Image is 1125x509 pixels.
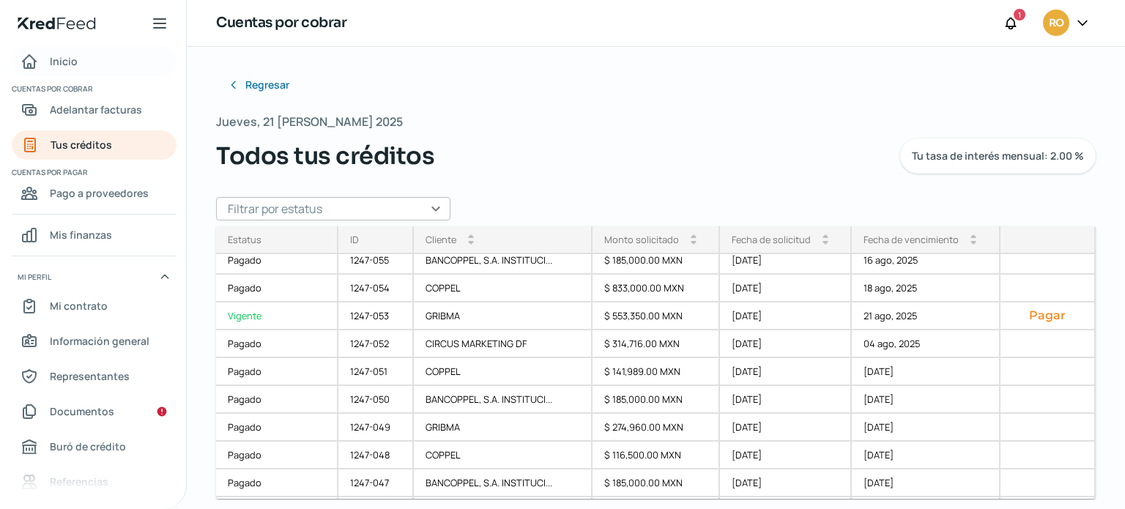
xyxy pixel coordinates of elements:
[12,47,177,76] a: Inicio
[912,151,1084,161] span: Tu tasa de interés mensual: 2.00 %
[720,330,852,358] div: [DATE]
[720,469,852,497] div: [DATE]
[228,233,261,246] div: Estatus
[50,367,130,385] span: Representantes
[216,442,338,469] a: Pagado
[852,414,1000,442] div: [DATE]
[338,330,414,358] div: 1247-052
[338,247,414,275] div: 1247-055
[216,469,338,497] a: Pagado
[852,358,1000,386] div: [DATE]
[338,358,414,386] div: 1247-051
[720,247,852,275] div: [DATE]
[852,469,1000,497] div: [DATE]
[50,52,78,70] span: Inicio
[593,414,720,442] div: $ 274,960.00 MXN
[593,247,720,275] div: $ 185,000.00 MXN
[414,469,592,497] div: BANCOPPEL, S.A. INSTITUCI...
[414,414,592,442] div: GRIBMA
[1018,8,1021,21] span: 1
[50,332,149,350] span: Información general
[604,233,679,246] div: Monto solicitado
[414,330,592,358] div: CIRCUS MARKETING DF
[338,275,414,302] div: 1247-054
[414,386,592,414] div: BANCOPPEL, S.A. INSTITUCI...
[12,362,177,391] a: Representantes
[1012,308,1083,323] button: Pagar
[720,414,852,442] div: [DATE]
[18,270,51,283] span: Mi perfil
[216,138,434,174] span: Todos tus créditos
[852,330,1000,358] div: 04 ago, 2025
[216,12,346,34] h1: Cuentas por cobrar
[245,80,289,90] span: Regresar
[414,275,592,302] div: COPPEL
[216,358,338,386] a: Pagado
[593,275,720,302] div: $ 833,000.00 MXN
[216,414,338,442] div: Pagado
[12,291,177,321] a: Mi contrato
[216,330,338,358] a: Pagado
[468,239,474,245] i: arrow_drop_down
[970,239,976,245] i: arrow_drop_down
[852,442,1000,469] div: [DATE]
[216,302,338,330] a: Vigente
[12,166,174,179] span: Cuentas por pagar
[593,469,720,497] div: $ 185,000.00 MXN
[691,239,697,245] i: arrow_drop_down
[12,467,177,497] a: Referencias
[720,275,852,302] div: [DATE]
[50,184,149,202] span: Pago a proveedores
[12,95,177,125] a: Adelantar facturas
[12,327,177,356] a: Información general
[216,275,338,302] a: Pagado
[50,402,114,420] span: Documentos
[593,302,720,330] div: $ 553,350.00 MXN
[338,302,414,330] div: 1247-053
[12,130,177,160] a: Tus créditos
[51,135,112,154] span: Tus créditos
[216,386,338,414] a: Pagado
[414,442,592,469] div: COPPEL
[50,226,112,244] span: Mis finanzas
[720,358,852,386] div: [DATE]
[1049,15,1063,32] span: RO
[216,111,403,133] span: Jueves, 21 [PERSON_NAME] 2025
[338,386,414,414] div: 1247-050
[823,239,828,245] i: arrow_drop_down
[216,70,301,100] button: Regresar
[720,442,852,469] div: [DATE]
[732,233,811,246] div: Fecha de solicitud
[852,275,1000,302] div: 18 ago, 2025
[338,414,414,442] div: 1247-049
[50,437,126,456] span: Buró de crédito
[12,397,177,426] a: Documentos
[338,442,414,469] div: 1247-048
[414,302,592,330] div: GRIBMA
[50,472,108,491] span: Referencias
[12,220,177,250] a: Mis finanzas
[426,233,456,246] div: Cliente
[50,297,108,315] span: Mi contrato
[864,233,959,246] div: Fecha de vencimiento
[414,247,592,275] div: BANCOPPEL, S.A. INSTITUCI...
[852,302,1000,330] div: 21 ago, 2025
[593,358,720,386] div: $ 141,989.00 MXN
[593,386,720,414] div: $ 185,000.00 MXN
[338,469,414,497] div: 1247-047
[12,179,177,208] a: Pago a proveedores
[12,432,177,461] a: Buró de crédito
[593,330,720,358] div: $ 314,716.00 MXN
[350,233,359,246] div: ID
[12,82,174,95] span: Cuentas por cobrar
[216,247,338,275] a: Pagado
[50,100,142,119] span: Adelantar facturas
